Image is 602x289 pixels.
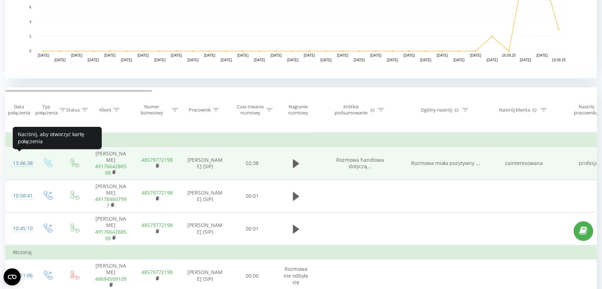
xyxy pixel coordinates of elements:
div: Czas trwania rozmowy [236,104,264,116]
a: 48694509109 [95,275,126,282]
td: 00:01 [230,212,275,245]
div: Data połączenia [6,104,32,116]
td: 02:38 [230,147,275,180]
text: [DATE] [88,58,99,62]
text: [DATE] [55,58,66,62]
td: [PERSON_NAME] [88,180,134,212]
text: [DATE] [404,53,415,57]
text: [DATE] [354,58,365,62]
div: Naciśnij, aby otworzyć kartę połączenia [13,127,102,149]
text: [DATE] [470,53,481,57]
text: [DATE] [520,58,531,62]
text: [DATE] [104,53,116,57]
div: 13:46:38 [13,156,27,170]
td: 00:01 [230,180,275,212]
text: [DATE] [304,53,315,57]
td: [PERSON_NAME] (SIP) [180,212,230,245]
a: 4917664288508 [95,163,126,176]
div: Pracownik [189,107,211,113]
text: 4 [29,20,31,24]
text: [DATE] [453,58,465,62]
text: [DATE] [154,58,166,62]
div: 17:11:06 [13,269,27,283]
text: [DATE] [270,53,282,57]
text: 6 [29,5,31,9]
div: Ogólny nastrój [420,107,452,113]
td: [PERSON_NAME] [88,147,134,180]
text: [DATE] [204,53,216,57]
text: 19.09.25 [552,58,566,62]
span: Rozmowa handlowa dotyczą... [336,156,384,170]
text: 2 [29,35,31,38]
span: Rozmowa nie odbyła się [284,265,308,285]
td: [PERSON_NAME] (SIP) [180,180,230,212]
text: [DATE] [420,58,431,62]
div: Nastrój klienta [499,107,530,113]
div: Klient [99,107,111,113]
a: 48579772198 [141,269,173,275]
text: 0 [29,49,31,53]
text: [DATE] [370,53,382,57]
text: 16.09.25 [502,53,516,57]
a: 48579772198 [141,222,173,228]
td: [PERSON_NAME] (SIP) [180,147,230,180]
text: [DATE] [287,58,299,62]
div: Typ połączenia [35,104,58,116]
text: [DATE] [137,53,149,57]
text: [DATE] [487,58,498,62]
div: 10:58:41 [13,189,27,203]
text: [DATE] [254,58,265,62]
text: [DATE] [387,58,398,62]
text: [DATE] [237,53,249,57]
div: Krótkie podsumowanie [334,104,368,116]
text: [DATE] [121,58,132,62]
a: 491784607997 [95,196,126,209]
a: 48579772198 [141,156,173,163]
div: Nagranie rozmowy [281,104,315,116]
a: 4917664288508 [95,228,126,242]
text: [DATE] [220,58,232,62]
text: [DATE] [171,53,182,57]
div: Status [66,107,80,113]
text: [DATE] [38,53,49,57]
td: zainteresowana [488,147,560,180]
text: [DATE] [187,58,199,62]
text: [DATE] [320,58,332,62]
text: [DATE] [337,53,348,57]
span: Rozmowa miała pozytywny ... [411,160,480,166]
td: [PERSON_NAME] [88,212,134,245]
div: Numer biznesowy [134,104,170,116]
text: [DATE] [536,53,548,57]
a: 48579772198 [141,189,173,196]
text: [DATE] [71,53,82,57]
button: Open CMP widget [4,268,21,285]
text: [DATE] [437,53,448,57]
div: 10:45:10 [13,222,27,236]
